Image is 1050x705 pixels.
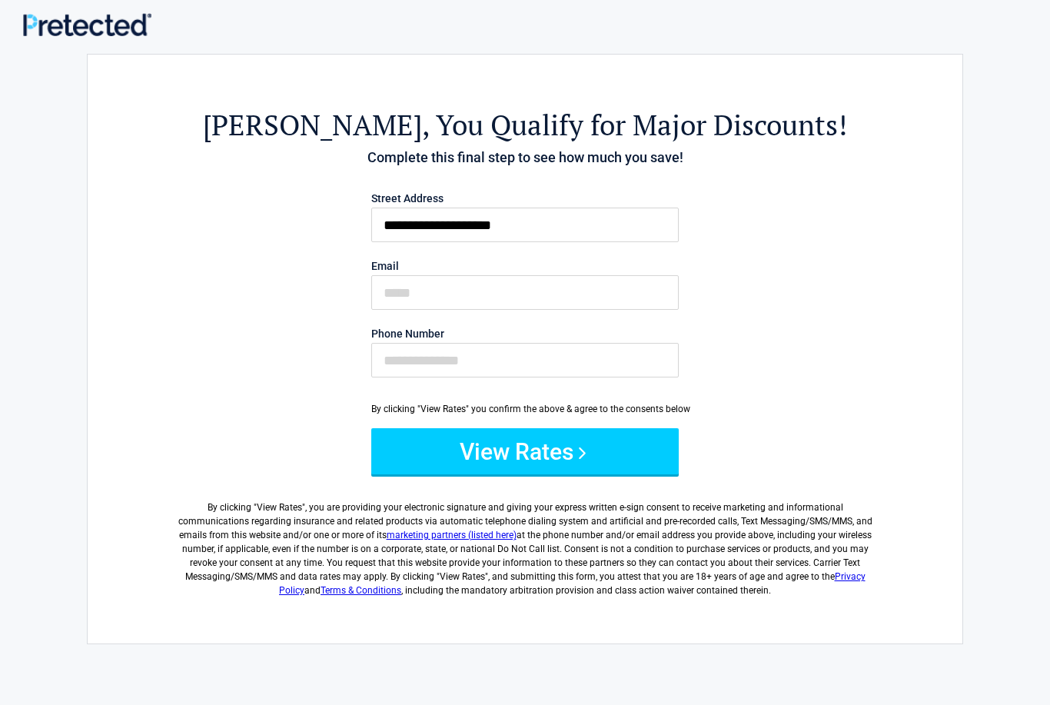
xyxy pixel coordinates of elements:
[203,106,422,144] span: [PERSON_NAME]
[257,502,302,513] span: View Rates
[172,106,878,144] h2: , You Qualify for Major Discounts!
[371,328,679,339] label: Phone Number
[387,530,517,540] a: marketing partners (listed here)
[23,13,151,36] img: Main Logo
[371,428,679,474] button: View Rates
[172,148,878,168] h4: Complete this final step to see how much you save!
[172,488,878,597] label: By clicking " ", you are providing your electronic signature and giving your express written e-si...
[371,193,679,204] label: Street Address
[321,585,401,596] a: Terms & Conditions
[371,261,679,271] label: Email
[371,402,679,416] div: By clicking "View Rates" you confirm the above & agree to the consents below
